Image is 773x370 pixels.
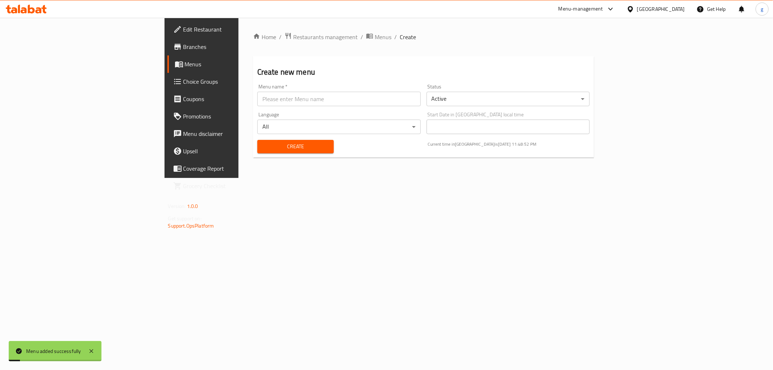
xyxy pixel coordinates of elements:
[167,108,294,125] a: Promotions
[167,142,294,160] a: Upsell
[167,55,294,73] a: Menus
[637,5,685,13] div: [GEOGRAPHIC_DATA]
[183,147,288,155] span: Upsell
[26,347,81,355] div: Menu added successfully
[183,182,288,190] span: Grocery Checklist
[167,21,294,38] a: Edit Restaurant
[167,38,294,55] a: Branches
[761,5,763,13] span: g
[167,177,294,195] a: Grocery Checklist
[428,141,590,147] p: Current time in [GEOGRAPHIC_DATA] is [DATE] 11:48:52 PM
[183,95,288,103] span: Coupons
[167,160,294,177] a: Coverage Report
[375,33,391,41] span: Menus
[183,42,288,51] span: Branches
[257,67,590,78] h2: Create new menu
[257,92,421,106] input: Please enter Menu name
[168,214,201,223] span: Get support on:
[185,60,288,68] span: Menus
[361,33,363,41] li: /
[400,33,416,41] span: Create
[183,77,288,86] span: Choice Groups
[168,201,186,211] span: Version:
[427,92,590,106] div: Active
[167,73,294,90] a: Choice Groups
[263,142,328,151] span: Create
[167,90,294,108] a: Coupons
[293,33,358,41] span: Restaurants management
[558,5,603,13] div: Menu-management
[183,129,288,138] span: Menu disclaimer
[257,140,334,153] button: Create
[394,33,397,41] li: /
[183,164,288,173] span: Coverage Report
[187,201,198,211] span: 1.0.0
[253,32,594,42] nav: breadcrumb
[257,120,421,134] div: All
[366,32,391,42] a: Menus
[284,32,358,42] a: Restaurants management
[183,112,288,121] span: Promotions
[167,125,294,142] a: Menu disclaimer
[168,221,214,230] a: Support.OpsPlatform
[183,25,288,34] span: Edit Restaurant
